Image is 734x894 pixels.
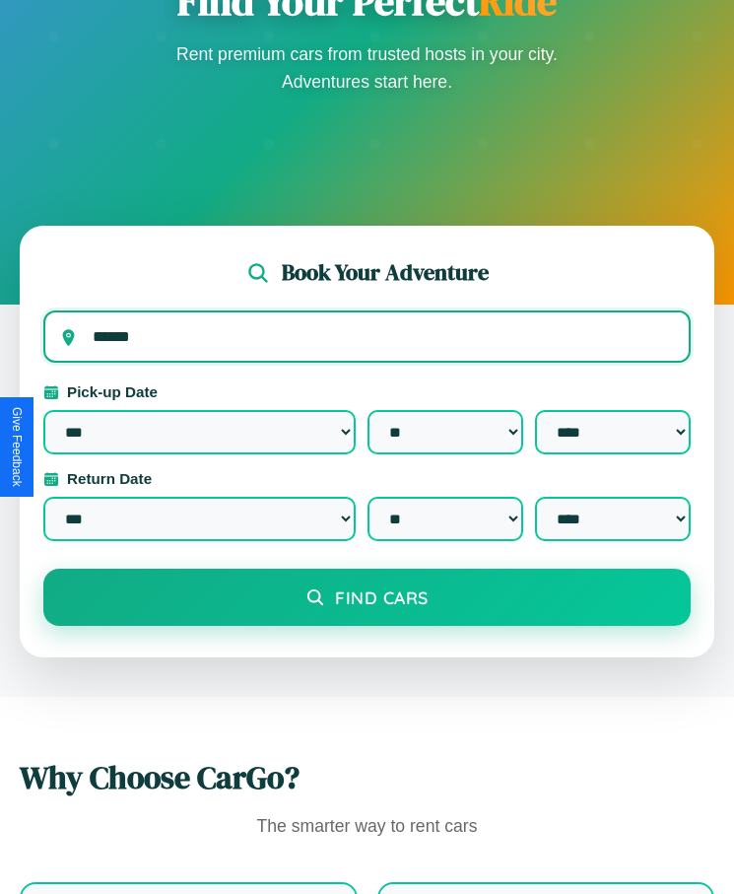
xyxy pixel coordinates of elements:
p: The smarter way to rent cars [20,811,714,843]
label: Pick-up Date [43,383,691,400]
p: Rent premium cars from trusted hosts in your city. Adventures start here. [170,40,565,96]
h2: Why Choose CarGo? [20,756,714,799]
h2: Book Your Adventure [282,257,489,288]
label: Return Date [43,470,691,487]
div: Give Feedback [10,407,24,487]
button: Find Cars [43,569,691,626]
